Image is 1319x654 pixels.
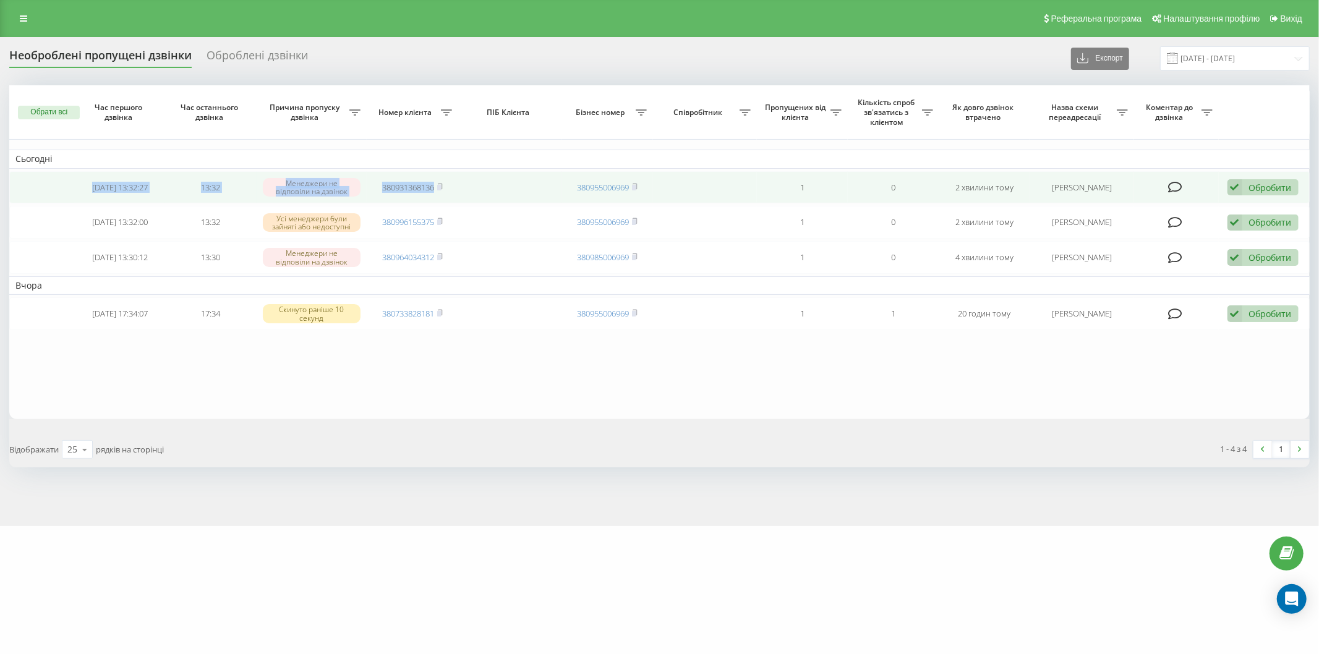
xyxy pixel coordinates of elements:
td: [PERSON_NAME] [1030,297,1134,330]
div: Менеджери не відповіли на дзвінок [263,248,361,266]
span: Коментар до дзвінка [1140,103,1202,122]
span: Налаштування профілю [1163,14,1260,23]
a: 380931368136 [382,182,434,193]
span: рядків на сторінці [96,444,164,455]
span: Кількість спроб зв'язатись з клієнтом [854,98,921,127]
span: Співробітник [659,108,740,117]
td: 13:30 [165,241,256,274]
td: 1 [757,297,848,330]
td: 1 [757,206,848,239]
td: 13:32 [165,206,256,239]
td: 4 хвилини тому [939,241,1030,274]
div: Усі менеджери були зайняті або недоступні [263,213,361,232]
span: Реферальна програма [1051,14,1142,23]
div: Обробити [1249,308,1292,320]
td: 13:32 [165,171,256,204]
div: Обробити [1249,216,1292,228]
div: Скинуто раніше 10 секунд [263,304,361,323]
a: 380955006969 [577,182,629,193]
td: Вчора [9,276,1310,295]
div: Оброблені дзвінки [207,49,308,68]
div: Необроблені пропущені дзвінки [9,49,192,68]
div: Менеджери не відповіли на дзвінок [263,178,361,197]
span: ПІБ Клієнта [469,108,551,117]
td: 0 [848,241,939,274]
td: [PERSON_NAME] [1030,171,1134,204]
div: Open Intercom Messenger [1277,584,1307,614]
a: 380964034312 [382,252,434,263]
td: [PERSON_NAME] [1030,206,1134,239]
span: Час першого дзвінка [85,103,155,122]
a: 380985006969 [577,252,629,263]
td: [DATE] 17:34:07 [74,297,165,330]
td: 0 [848,171,939,204]
td: 1 [848,297,939,330]
a: 380955006969 [577,216,629,227]
td: [DATE] 13:32:27 [74,171,165,204]
button: Експорт [1071,48,1129,70]
td: 20 годин тому [939,297,1030,330]
span: Вихід [1281,14,1302,23]
span: Відображати [9,444,59,455]
td: Сьогодні [9,150,1310,168]
div: Обробити [1249,182,1292,193]
span: Причина пропуску дзвінка [263,103,350,122]
td: 2 хвилини тому [939,171,1030,204]
a: 380996155375 [382,216,434,227]
td: 1 [757,241,848,274]
td: [DATE] 13:30:12 [74,241,165,274]
span: Бізнес номер [568,108,636,117]
span: Час останнього дзвінка [176,103,246,122]
span: Назва схеми переадресації [1036,103,1117,122]
td: 0 [848,206,939,239]
td: 1 [757,171,848,204]
div: 25 [67,443,77,456]
td: 17:34 [165,297,256,330]
a: 380733828181 [382,308,434,319]
span: Як довго дзвінок втрачено [949,103,1020,122]
td: [DATE] 13:32:00 [74,206,165,239]
a: 380955006969 [577,308,629,319]
div: 1 - 4 з 4 [1221,443,1247,455]
button: Обрати всі [18,106,80,119]
td: [PERSON_NAME] [1030,241,1134,274]
td: 2 хвилини тому [939,206,1030,239]
span: Пропущених від клієнта [763,103,830,122]
div: Обробити [1249,252,1292,263]
span: Номер клієнта [373,108,440,117]
a: 1 [1272,441,1291,458]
